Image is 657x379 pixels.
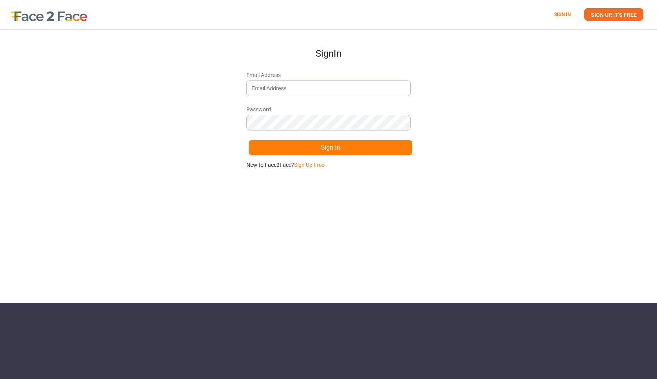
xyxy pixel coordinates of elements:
h1: Sign In [246,30,411,59]
p: New to Face2Face? [246,161,411,169]
a: SIGN UP, IT'S FREE [584,8,643,21]
span: Email Address [246,71,411,79]
span: Password [246,105,411,113]
button: Sign In [248,140,413,156]
input: Email Address [246,80,411,96]
input: Password [246,115,411,131]
a: Sign Up Free [294,162,324,168]
a: SIGN IN [554,12,571,17]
